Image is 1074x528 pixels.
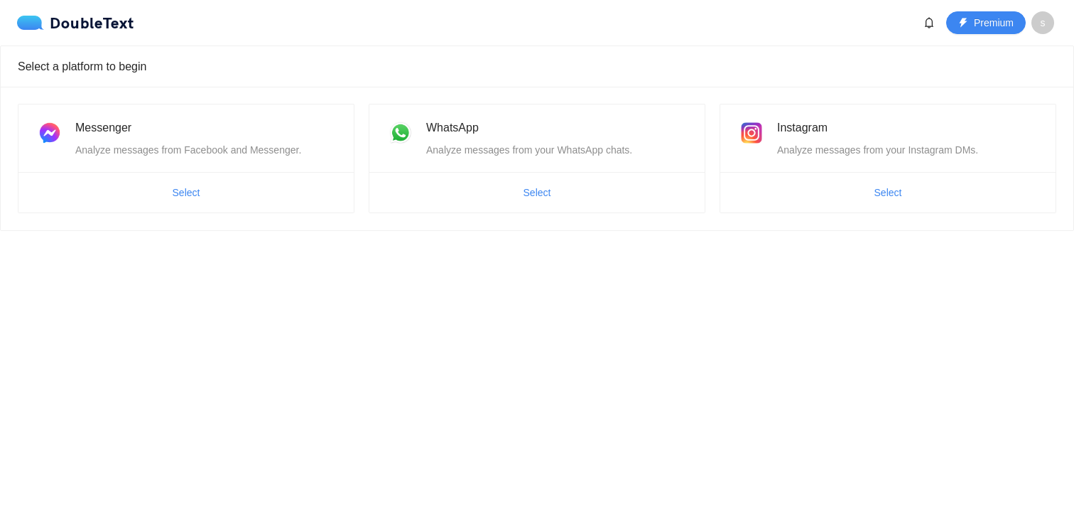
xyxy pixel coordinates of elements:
[946,11,1026,34] button: thunderboltPremium
[777,142,1038,158] div: Analyze messages from your Instagram DMs.
[918,11,940,34] button: bell
[720,104,1056,213] a: InstagramAnalyze messages from your Instagram DMs.Select
[777,122,828,134] span: Instagram
[18,104,354,213] a: MessengerAnalyze messages from Facebook and Messenger.Select
[512,181,563,204] button: Select
[863,181,913,204] button: Select
[17,16,50,30] img: logo
[75,119,337,136] div: Messenger
[18,46,1056,87] div: Select a platform to begin
[369,104,705,213] a: WhatsAppAnalyze messages from your WhatsApp chats.Select
[36,119,64,147] img: messenger.png
[874,185,902,200] span: Select
[958,18,968,29] span: thunderbolt
[17,16,134,30] div: DoubleText
[426,122,479,134] span: WhatsApp
[974,15,1014,31] span: Premium
[426,142,688,158] div: Analyze messages from your WhatsApp chats.
[1041,11,1046,34] span: s
[75,142,337,158] div: Analyze messages from Facebook and Messenger.
[737,119,766,147] img: instagram.png
[161,181,212,204] button: Select
[173,185,200,200] span: Select
[524,185,551,200] span: Select
[918,17,940,28] span: bell
[17,16,134,30] a: logoDoubleText
[386,119,415,147] img: whatsapp.png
